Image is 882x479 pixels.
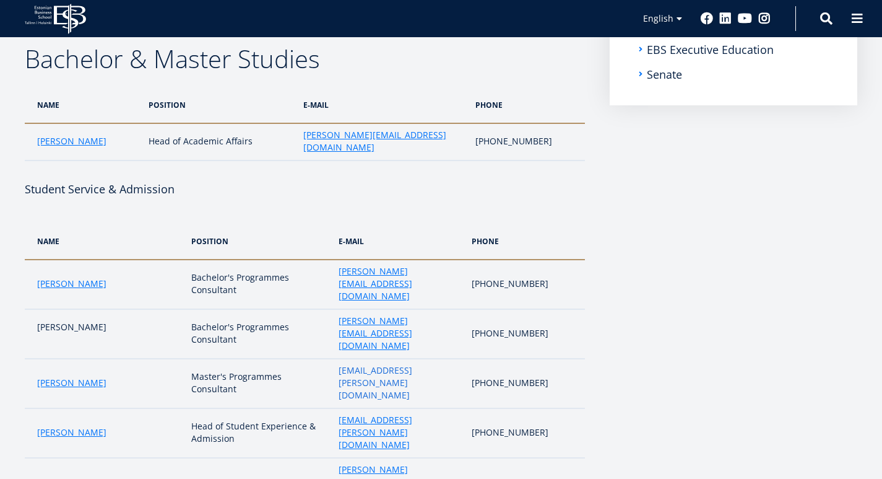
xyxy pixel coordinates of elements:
td: [PERSON_NAME] [25,309,185,359]
td: Bachelor's Programmes Consultant [185,260,332,309]
h4: Student Service & Admission [25,180,585,198]
a: [PERSON_NAME] [37,377,106,389]
a: Instagram [758,12,771,25]
a: [PERSON_NAME][EMAIL_ADDRESS][DOMAIN_NAME] [303,129,463,154]
th: NAME [25,223,185,260]
h2: Bachelor & Master Studies [25,43,585,74]
td: [PHONE_NUMBER] [465,309,585,359]
td: [PHONE_NUMBER] [465,260,585,309]
a: [PERSON_NAME] [37,426,106,439]
a: [PERSON_NAME] [37,135,106,147]
a: Youtube [738,12,752,25]
th: POSITION [185,223,332,260]
td: Bachelor's Programmes Consultant [185,309,332,359]
th: PHONE [465,223,585,260]
td: Master's Programmes Consultant [185,359,332,408]
th: e-MAIL [297,87,469,123]
th: NAME [25,87,142,123]
th: POSITION [142,87,297,123]
td: [PHONE_NUMBER] [465,359,585,408]
a: [EMAIL_ADDRESS][PERSON_NAME][DOMAIN_NAME] [339,414,459,451]
th: PHONE [469,87,585,123]
td: Head of Student Experience & Admission [185,408,332,458]
th: e-MAIL [332,223,465,260]
td: [PHONE_NUMBER] [469,123,585,160]
a: Facebook [701,12,713,25]
a: [EMAIL_ADDRESS][PERSON_NAME][DOMAIN_NAME] [339,364,459,402]
a: [PERSON_NAME][EMAIL_ADDRESS][DOMAIN_NAME] [339,265,459,302]
a: EBS Executive Education [647,43,774,56]
a: Linkedin [719,12,732,25]
a: [PERSON_NAME][EMAIL_ADDRESS][DOMAIN_NAME] [339,315,459,352]
a: Senate [647,68,682,81]
td: Head of Academic Affairs [142,123,297,160]
a: [PERSON_NAME] [37,278,106,290]
p: [PHONE_NUMBER] [472,426,573,439]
